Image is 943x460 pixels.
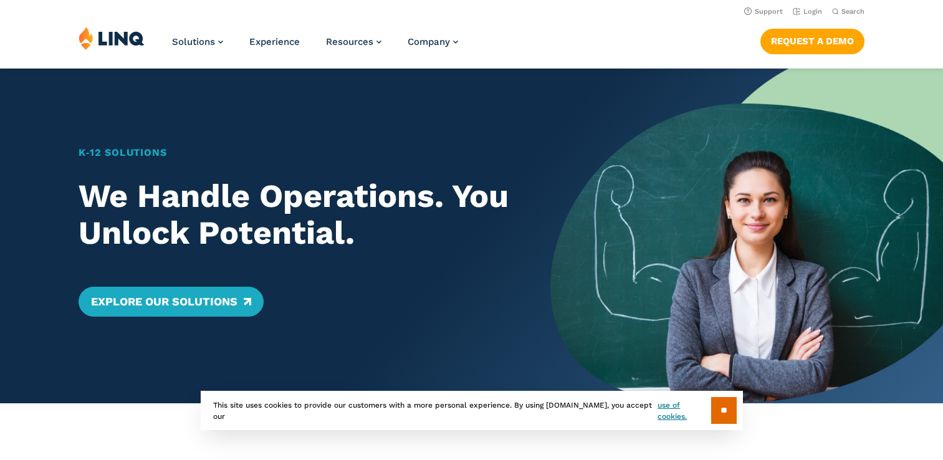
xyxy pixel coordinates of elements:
span: Company [408,36,450,47]
a: Login [793,7,822,16]
span: Search [841,7,864,16]
nav: Button Navigation [760,26,864,54]
img: Home Banner [550,69,943,403]
a: Experience [249,36,300,47]
span: Resources [326,36,373,47]
span: Solutions [172,36,215,47]
a: Resources [326,36,381,47]
a: Solutions [172,36,223,47]
a: Support [744,7,783,16]
div: This site uses cookies to provide our customers with a more personal experience. By using [DOMAIN... [201,391,743,430]
h1: K‑12 Solutions [79,145,512,160]
a: Request a Demo [760,29,864,54]
a: Company [408,36,458,47]
a: use of cookies. [658,400,711,422]
button: Open Search Bar [832,7,864,16]
nav: Primary Navigation [172,26,458,67]
a: Explore Our Solutions [79,287,264,317]
img: LINQ | K‑12 Software [79,26,145,50]
h2: We Handle Operations. You Unlock Potential. [79,178,512,252]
